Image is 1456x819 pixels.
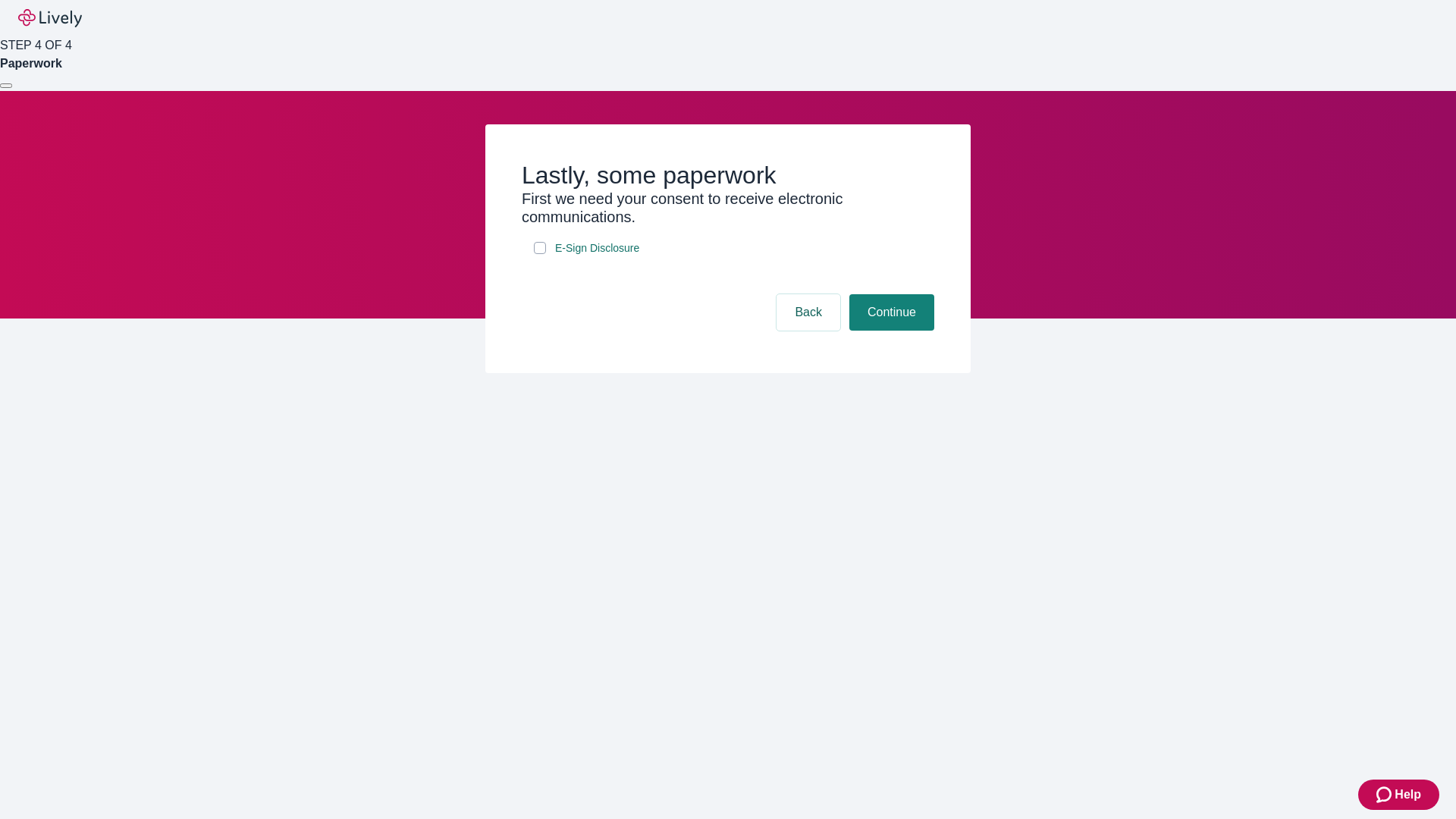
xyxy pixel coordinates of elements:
svg: Zendesk support icon [1376,786,1395,804]
span: E-Sign Disclosure [555,240,639,256]
h3: First we need your consent to receive electronic communications. [522,190,934,226]
a: e-sign disclosure document [552,239,642,258]
button: Back [777,294,840,331]
button: Continue [849,294,934,331]
span: Help [1395,786,1421,804]
img: Lively [18,9,82,27]
button: Zendesk support iconHelp [1358,780,1439,810]
h2: Lastly, some paperwork [522,161,934,190]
